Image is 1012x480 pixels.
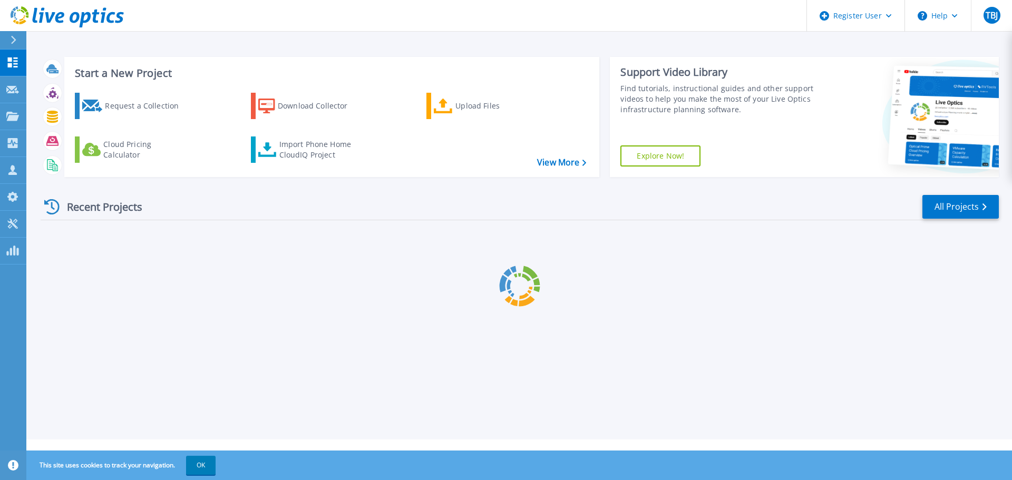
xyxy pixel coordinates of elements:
[75,136,192,163] a: Cloud Pricing Calculator
[251,93,368,119] a: Download Collector
[455,95,540,116] div: Upload Files
[537,158,586,168] a: View More
[922,195,999,219] a: All Projects
[41,194,157,220] div: Recent Projects
[103,139,188,160] div: Cloud Pricing Calculator
[186,456,216,475] button: OK
[620,83,819,115] div: Find tutorials, instructional guides and other support videos to help you make the most of your L...
[426,93,544,119] a: Upload Files
[105,95,189,116] div: Request a Collection
[279,139,362,160] div: Import Phone Home CloudIQ Project
[620,65,819,79] div: Support Video Library
[75,93,192,119] a: Request a Collection
[75,67,586,79] h3: Start a New Project
[29,456,216,475] span: This site uses cookies to track your navigation.
[620,145,700,166] a: Explore Now!
[986,11,998,19] span: TBJ
[278,95,362,116] div: Download Collector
